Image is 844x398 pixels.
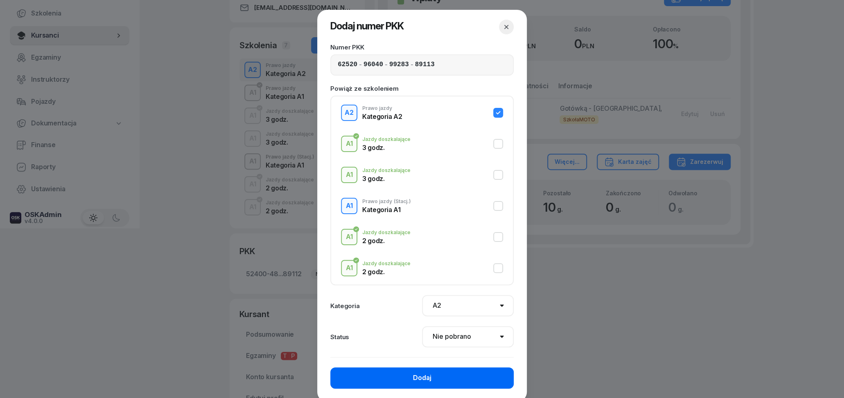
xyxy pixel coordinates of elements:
div: A1 [343,230,356,244]
button: A1Jazdy doszkalające2 godz. [341,229,503,245]
input: 00000 [389,60,409,70]
div: A1 [343,199,356,213]
div: Jazdy doszkalające [362,168,411,173]
div: A1 [343,168,356,182]
span: - [385,60,388,70]
div: A1 [343,261,356,275]
button: A1Jazdy doszkalające3 godz. [341,136,503,152]
input: 00000 [363,60,383,70]
div: 2 godz. [362,237,411,244]
input: 00000 [415,60,435,70]
div: Kategoria A2 [362,113,402,120]
button: A1 [341,229,357,245]
span: (Stacj.) [394,199,411,204]
button: A1Jazdy doszkalające3 godz. [341,167,503,183]
button: A1 [341,198,357,214]
div: 2 godz. [362,268,411,275]
div: A2 [341,106,357,120]
div: Kategoria A1 [362,206,411,213]
span: - [411,60,413,70]
button: A1 [341,136,357,152]
h2: Dodaj numer PKK [330,20,404,34]
input: 00000 [338,60,357,70]
div: Prawo jazdy [362,199,411,204]
div: Jazdy doszkalające [362,230,411,235]
button: A1 [341,260,357,276]
div: Dodaj [413,373,431,383]
div: 3 godz. [362,144,411,151]
button: A2Prawo jazdyKategoria A2 [341,105,503,121]
button: Dodaj [330,367,514,389]
div: 3 godz. [362,175,411,182]
button: A2 [341,105,357,121]
button: A1 [341,167,357,183]
span: - [359,60,362,70]
button: A1Prawo jazdy(Stacj.)Kategoria A1 [341,198,503,214]
button: A1Jazdy doszkalające2 godz. [341,260,503,276]
div: Prawo jazdy [362,106,402,111]
div: Jazdy doszkalające [362,137,411,142]
div: A1 [343,137,356,151]
div: Jazdy doszkalające [362,261,411,266]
